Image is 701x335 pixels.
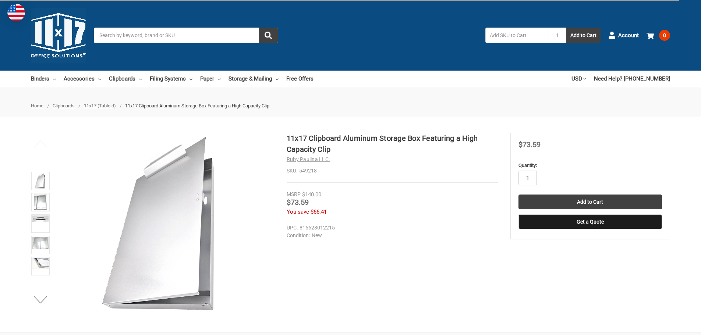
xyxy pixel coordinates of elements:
[287,198,309,207] span: $73.59
[53,103,75,108] a: Clipboards
[608,26,639,45] a: Account
[29,136,52,151] button: Previous
[566,28,601,43] button: Add to Cart
[618,31,639,40] span: Account
[287,167,297,175] dt: SKU:
[31,103,43,108] a: Home
[150,71,192,87] a: Filing Systems
[518,140,541,149] span: $73.59
[31,71,56,87] a: Binders
[125,103,269,108] span: 11x17 Clipboard Aluminum Storage Box Featuring a High Capacity Clip
[7,4,25,21] img: duty and tax information for United States
[84,103,116,108] a: 11x17 (Tabloid)
[73,133,257,317] img: 11x17 Clipboard Aluminum Storage Box Featuring a High Capacity Clip
[109,71,142,87] a: Clipboards
[31,8,86,63] img: 11x17.com
[229,71,279,87] a: Storage & Mailing
[594,71,670,87] a: Need Help? [PHONE_NUMBER]
[518,214,662,229] button: Get a Quote
[287,156,330,162] a: Ruby Paulina LLC.
[287,133,498,155] h1: 11x17 Clipboard Aluminum Storage Box Featuring a High Capacity Clip
[32,258,49,269] img: 11x17 Clipboard Aluminum Storage Box Featuring a High Capacity Clip
[287,209,309,215] span: You save
[302,191,321,198] span: $140.00
[29,292,52,307] button: Next
[64,71,101,87] a: Accessories
[571,71,586,87] a: USD
[485,28,549,43] input: Add SKU to Cart
[287,224,495,232] dd: 816628012215
[34,194,47,210] img: 11x17 Clipboard Aluminum Storage Box Featuring a High Capacity Clip
[647,26,670,45] a: 0
[286,71,314,87] a: Free Offers
[200,71,221,87] a: Paper
[94,28,278,43] input: Search by keyword, brand or SKU
[287,232,310,239] dt: Condition:
[287,232,495,239] dd: New
[35,173,46,189] img: 11x17 Clipboard Aluminum Storage Box Featuring a High Capacity Clip
[640,315,701,335] iframe: Google Customer Reviews
[311,209,327,215] span: $66.41
[287,190,301,198] div: MSRP
[287,224,298,232] dt: UPC:
[32,237,49,249] img: 11x17 Clipboard Aluminum Storage Box Featuring a High Capacity Clip
[287,167,498,175] dd: 549218
[659,30,670,41] span: 0
[518,162,662,169] label: Quantity:
[518,195,662,209] input: Add to Cart
[32,215,49,222] img: 11x17 Clipboard Aluminum Storage Box Featuring a High Capacity Clip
